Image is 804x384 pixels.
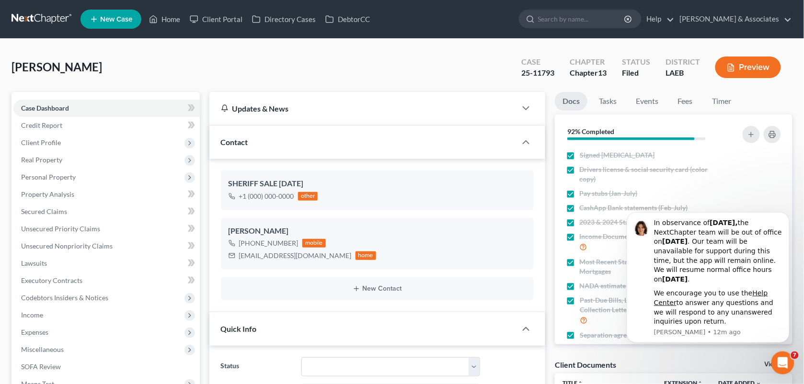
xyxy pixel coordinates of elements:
[521,56,554,68] div: Case
[239,192,294,201] div: +1 (000) 000-0000
[21,173,76,181] span: Personal Property
[239,238,299,248] div: [PHONE_NUMBER]
[221,137,248,147] span: Contact
[580,295,725,315] span: Past-Due Bills, Lawsuits, Pay Day Loans, Collection Letters, etc.
[570,68,607,79] div: Chapter
[13,255,200,272] a: Lawsuits
[612,203,804,349] iframe: Intercom notifications message
[21,104,69,112] span: Case Dashboard
[538,10,626,28] input: Search by name...
[216,357,297,376] label: Status
[100,16,132,23] span: New Case
[11,60,102,74] span: [PERSON_NAME]
[555,360,616,370] div: Client Documents
[591,92,624,111] a: Tasks
[580,281,676,291] span: NADA estimate on your vehicles
[185,11,247,28] a: Client Portal
[791,351,799,359] span: 7
[666,56,700,68] div: District
[570,56,607,68] div: Chapter
[670,92,701,111] a: Fees
[13,237,200,255] a: Unsecured Nonpriority Claims
[580,217,712,227] span: 2023 & 2024 State AND Federal Tax Returns
[13,203,200,220] a: Secured Claims
[13,220,200,237] a: Unsecured Priority Claims
[715,56,781,78] button: Preview
[675,11,792,28] a: [PERSON_NAME] & Associates
[229,226,527,237] div: [PERSON_NAME]
[239,251,352,260] div: [EMAIL_ADDRESS][DOMAIN_NAME]
[302,239,326,248] div: mobile
[21,294,108,302] span: Codebtors Insiders & Notices
[13,186,200,203] a: Property Analysis
[21,276,82,284] span: Executory Contracts
[21,345,64,353] span: Miscellaneous
[21,328,48,336] span: Expenses
[21,156,62,164] span: Real Property
[298,192,318,201] div: other
[521,68,554,79] div: 25-11793
[21,259,47,267] span: Lawsuits
[598,68,607,77] span: 13
[666,68,700,79] div: LAEB
[221,103,505,113] div: Updates & News
[765,361,789,368] a: View All
[704,92,739,111] a: Timer
[221,324,257,333] span: Quick Info
[21,362,61,371] span: SOFA Review
[13,117,200,134] a: Credit Report
[580,165,725,184] span: Drivers license & social security card (color copy)
[356,251,377,260] div: home
[21,190,74,198] span: Property Analysis
[580,330,715,340] span: Separation agreements or decrees of divorces
[628,92,666,111] a: Events
[13,100,200,117] a: Case Dashboard
[622,56,650,68] div: Status
[580,257,725,276] span: Most Recent Statement showing Balance on Mortgages
[642,11,674,28] a: Help
[13,358,200,375] a: SOFA Review
[622,68,650,79] div: Filed
[21,225,100,233] span: Unsecured Priority Claims
[21,138,61,147] span: Client Profile
[580,189,638,198] span: Pay stubs (Jan-July)
[555,92,587,111] a: Docs
[229,178,527,190] div: SHERIFF SALE [DATE]
[13,272,200,289] a: Executory Contracts
[247,11,321,28] a: Directory Cases
[21,121,62,129] span: Credit Report
[580,203,688,213] span: CashApp Bank statements (Feb-July)
[21,207,67,215] span: Secured Claims
[21,311,43,319] span: Income
[580,232,722,241] span: Income Documents (Including most recent W-2)
[567,127,614,136] strong: 92% Completed
[144,11,185,28] a: Home
[771,351,794,374] iframe: Intercom live chat
[21,242,113,250] span: Unsecured Nonpriority Claims
[229,285,527,293] button: New Contact
[321,11,375,28] a: DebtorCC
[580,150,655,160] span: Signed [MEDICAL_DATA]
